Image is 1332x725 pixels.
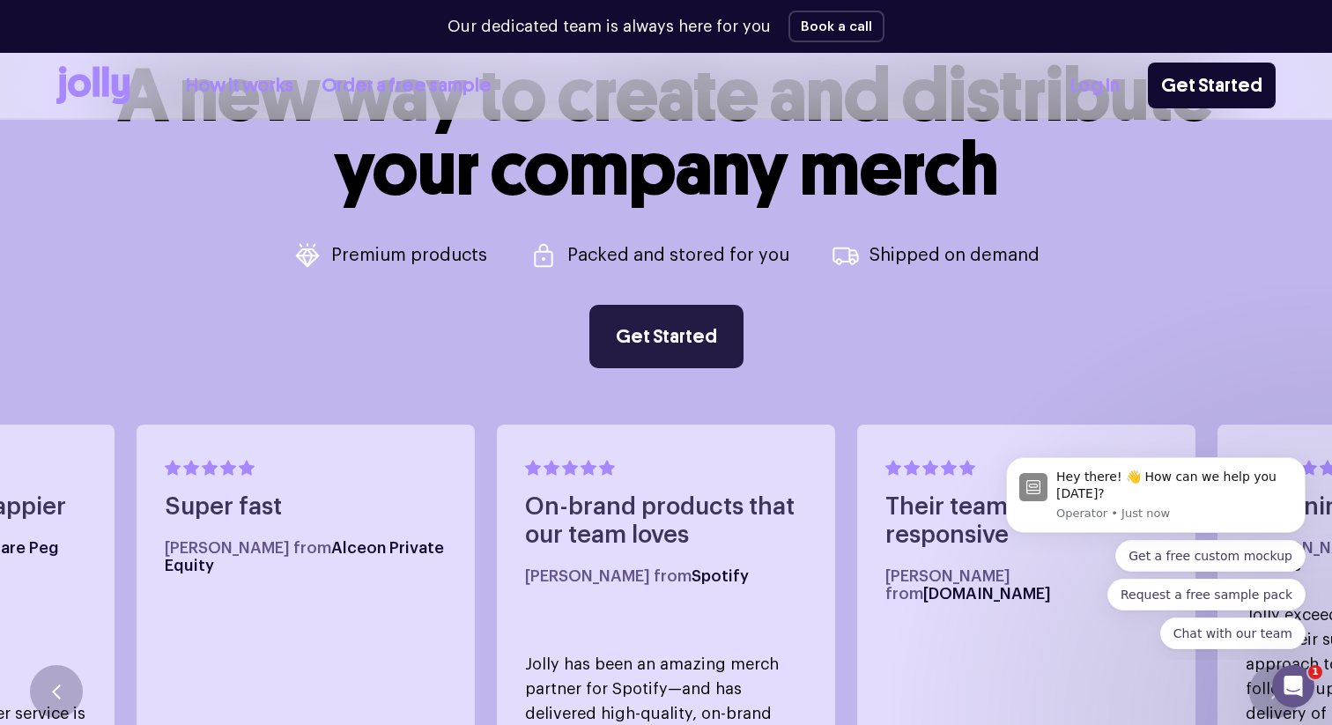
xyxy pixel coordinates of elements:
[567,247,789,264] p: Packed and stored for you
[186,71,293,100] a: How it works
[1070,71,1120,100] a: Log In
[1272,665,1314,707] iframe: Intercom live chat
[525,567,807,585] h5: [PERSON_NAME] from
[1148,63,1276,108] a: Get Started
[788,11,884,42] button: Book a call
[980,441,1332,660] iframe: Intercom notifications message
[331,247,487,264] p: Premium products
[165,539,447,574] h5: [PERSON_NAME] from
[692,568,749,584] span: Spotify
[885,567,1167,603] h5: [PERSON_NAME] from
[885,493,1167,550] h4: Their team is very responsive
[118,58,1214,206] h1: A new way to create and distribute your company merch
[869,247,1040,264] p: Shipped on demand
[1308,665,1322,679] span: 1
[448,15,771,39] p: Our dedicated team is always here for you
[923,586,1051,602] span: [DOMAIN_NAME]
[322,71,492,100] a: Order a free sample
[165,493,447,522] h4: Super fast
[589,305,744,368] a: Get Started
[525,493,807,550] h4: On-brand products that our team loves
